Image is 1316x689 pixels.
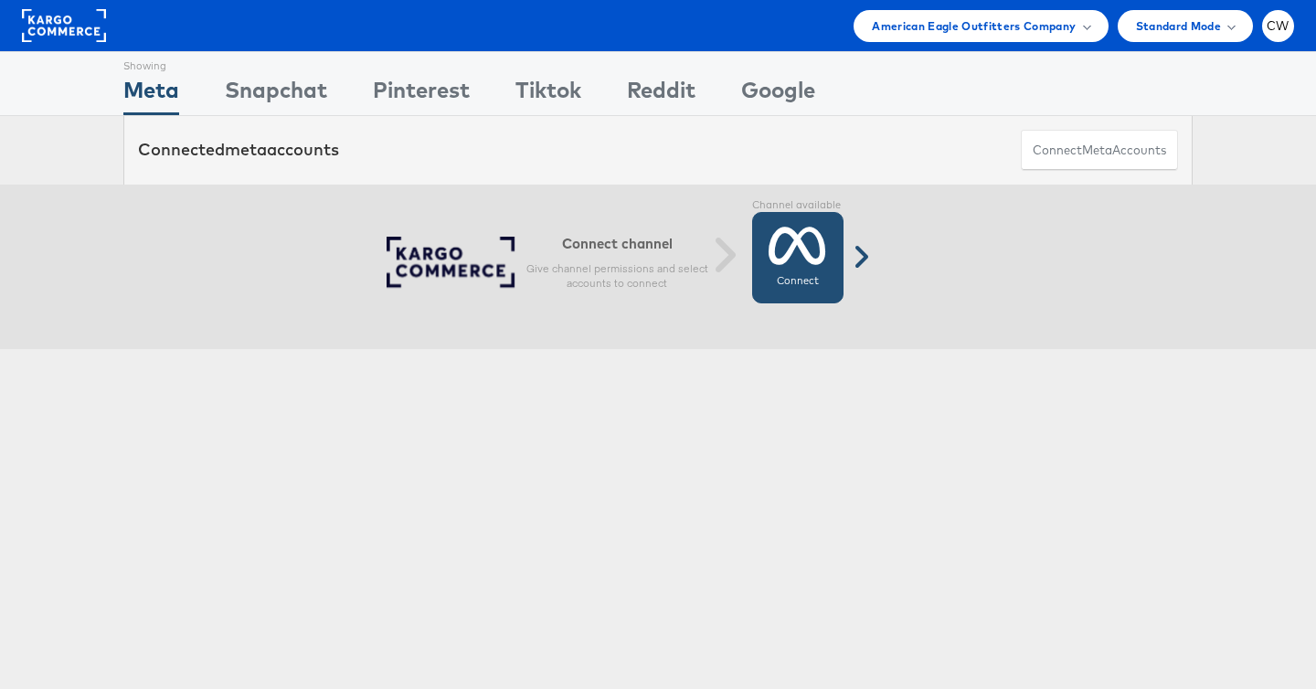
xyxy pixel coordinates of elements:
div: Google [741,74,815,115]
div: Meta [123,74,179,115]
div: Showing [123,52,179,74]
a: Connect [752,212,844,303]
span: meta [1082,142,1112,159]
div: Tiktok [515,74,581,115]
span: American Eagle Outfitters Company [872,16,1076,36]
div: Reddit [627,74,695,115]
span: CW [1267,20,1289,32]
h6: Connect channel [525,235,708,252]
span: Standard Mode [1136,16,1221,36]
label: Channel available [752,198,844,213]
div: Pinterest [373,74,470,115]
button: ConnectmetaAccounts [1021,130,1178,171]
div: Connected accounts [138,138,339,162]
label: Connect [777,274,819,289]
p: Give channel permissions and select accounts to connect [525,261,708,291]
span: meta [225,139,267,160]
div: Snapchat [225,74,327,115]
